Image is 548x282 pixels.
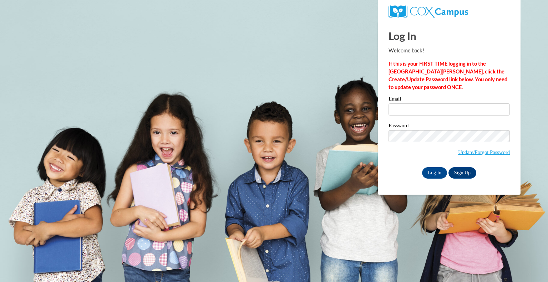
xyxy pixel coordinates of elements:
p: Welcome back! [389,47,510,55]
strong: If this is your FIRST TIME logging in to the [GEOGRAPHIC_DATA][PERSON_NAME], click the Create/Upd... [389,61,507,90]
h1: Log In [389,29,510,43]
input: Log In [422,167,447,179]
label: Email [389,96,510,103]
img: COX Campus [389,5,468,18]
a: Sign Up [448,167,476,179]
a: Update/Forgot Password [458,149,510,155]
a: COX Campus [389,8,468,14]
label: Password [389,123,510,130]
